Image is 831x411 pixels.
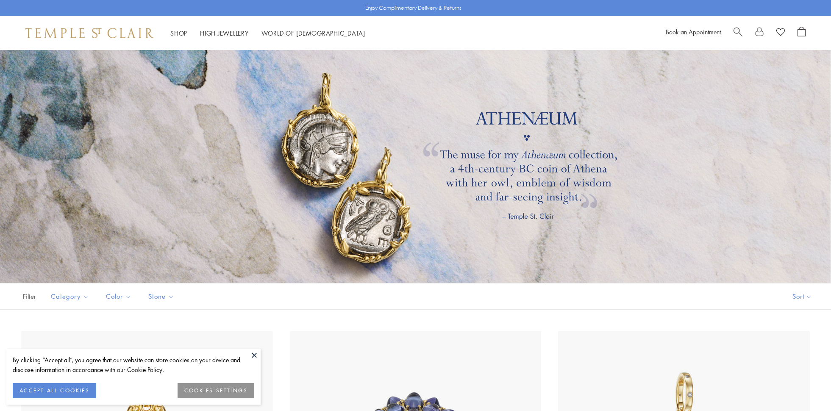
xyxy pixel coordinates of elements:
button: Stone [142,287,181,306]
button: Category [44,287,95,306]
span: Stone [144,291,181,302]
a: World of [DEMOGRAPHIC_DATA]World of [DEMOGRAPHIC_DATA] [261,29,365,37]
span: Color [102,291,138,302]
button: ACCEPT ALL COOKIES [13,383,96,398]
a: Search [734,27,742,39]
a: High JewelleryHigh Jewellery [200,29,249,37]
a: Book an Appointment [666,28,721,36]
div: By clicking “Accept all”, you agree that our website can store cookies on your device and disclos... [13,355,254,375]
p: Enjoy Complimentary Delivery & Returns [365,4,461,12]
a: View Wishlist [776,27,785,39]
button: Show sort by [773,283,831,309]
img: Temple St. Clair [25,28,153,38]
iframe: Gorgias live chat messenger [789,371,823,403]
span: Category [47,291,95,302]
a: Open Shopping Bag [798,27,806,39]
button: COOKIES SETTINGS [178,383,254,398]
a: ShopShop [170,29,187,37]
nav: Main navigation [170,28,365,39]
button: Color [100,287,138,306]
